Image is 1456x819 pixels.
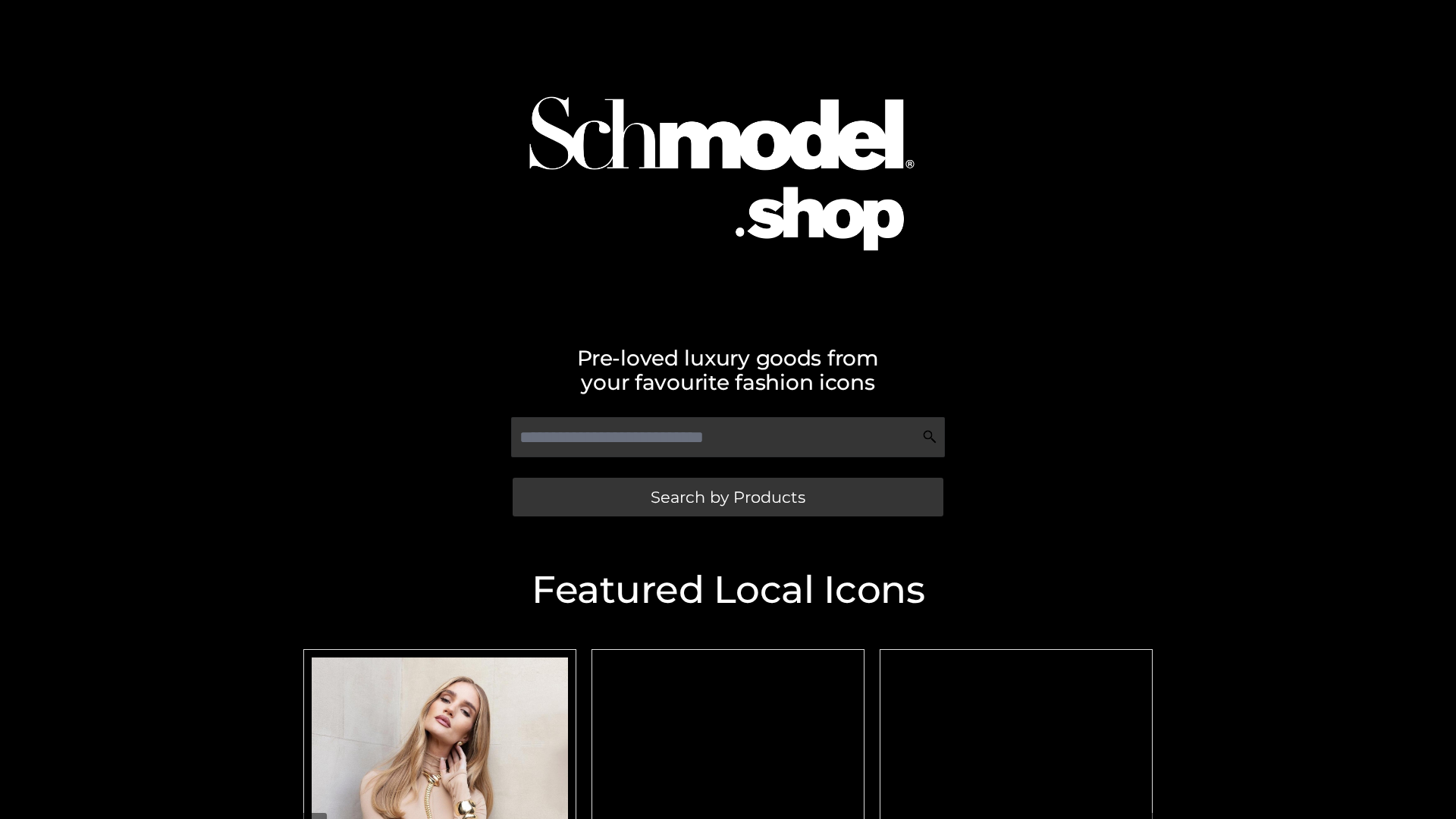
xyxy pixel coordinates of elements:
img: Search Icon [922,429,937,444]
h2: Pre-loved luxury goods from your favourite fashion icons [296,346,1160,394]
a: Search by Products [513,478,943,516]
span: Search by Products [651,489,805,505]
h2: Featured Local Icons​ [296,571,1160,609]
